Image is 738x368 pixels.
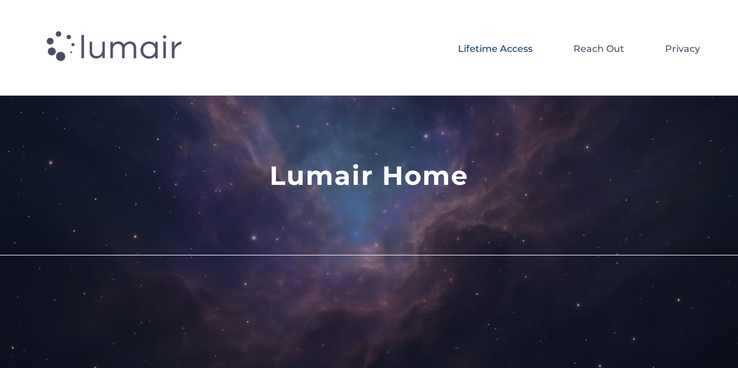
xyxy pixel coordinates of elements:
[18,156,720,195] h1: Lumair Home
[458,39,533,59] span: Lifetime Access
[204,29,700,66] nav: Menu
[665,39,700,59] span: Privacy
[458,29,533,66] a: Lifetime Access
[573,39,624,59] span: Reach Out
[573,29,624,66] a: Reach Out
[665,29,700,66] a: Privacy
